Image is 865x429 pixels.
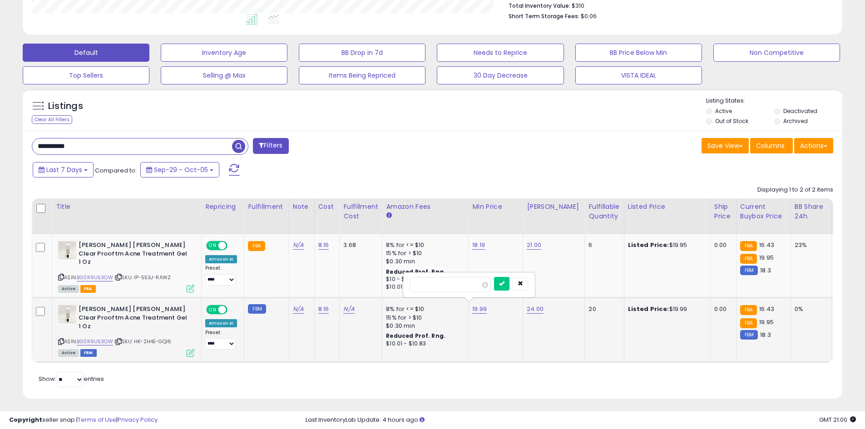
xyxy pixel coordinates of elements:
button: Selling @ Max [161,66,287,84]
div: Displaying 1 to 2 of 2 items [757,186,833,194]
a: 21.00 [527,241,541,250]
b: Reduced Prof. Rng. [386,268,445,276]
div: [PERSON_NAME] [527,202,581,212]
span: All listings currently available for purchase on Amazon [58,285,79,293]
label: Deactivated [783,107,817,115]
a: 18.19 [472,241,485,250]
div: 6 [588,241,617,249]
div: seller snap | | [9,416,158,424]
small: FBM [740,266,758,275]
button: 30 Day Decrease [437,66,563,84]
span: FBA [80,285,96,293]
div: ASIN: [58,241,194,291]
span: 19.95 [759,318,774,326]
span: Show: entries [39,375,104,383]
small: FBA [740,241,757,251]
small: FBM [740,330,758,340]
small: FBA [740,254,757,264]
span: $0.06 [581,12,597,20]
span: OFF [226,306,241,314]
a: B00R9U53OW [77,338,113,345]
span: 18.3 [760,330,771,339]
div: $0.30 min [386,322,461,330]
div: BB Share 24h. [795,202,828,221]
span: 18.3 [760,266,771,275]
div: Repricing [205,202,240,212]
label: Out of Stock [715,117,748,125]
a: 8.16 [318,241,329,250]
div: 23% [795,241,825,249]
b: Total Inventory Value: [509,2,570,10]
a: 19.99 [472,305,487,314]
span: Last 7 Days [46,165,82,174]
button: Inventory Age [161,44,287,62]
span: All listings currently available for purchase on Amazon [58,349,79,357]
div: 20 [588,305,617,313]
div: Title [56,202,198,212]
div: $19.99 [628,305,703,313]
div: $10.01 - $10.83 [386,340,461,348]
button: Sep-29 - Oct-05 [140,162,219,178]
a: N/A [293,305,304,314]
span: OFF [226,242,241,250]
label: Active [715,107,732,115]
button: Default [23,44,149,62]
div: Fulfillment Cost [343,202,378,221]
button: BB Drop in 7d [299,44,425,62]
div: $0.30 min [386,257,461,266]
div: 15% for > $10 [386,314,461,322]
span: | SKU: HK-2H4E-GQI6 [114,338,171,345]
div: Cost [318,202,336,212]
div: ASIN: [58,305,194,355]
div: Last InventoryLab Update: 4 hours ago. [306,416,856,424]
button: Save View [702,138,749,153]
button: Top Sellers [23,66,149,84]
b: Listed Price: [628,305,669,313]
small: FBM [248,304,266,314]
small: Amazon Fees. [386,212,391,220]
span: 19.95 [759,253,774,262]
span: ON [207,306,218,314]
img: 31eakU8PKDL._SL40_.jpg [58,305,76,323]
span: ON [207,242,218,250]
img: 31eakU8PKDL._SL40_.jpg [58,241,76,259]
button: Columns [750,138,793,153]
a: 8.16 [318,305,329,314]
button: VISTA IDEAL [575,66,702,84]
b: [PERSON_NAME] [PERSON_NAME] Clear Prooftm Acne Treatment Gel 1 Oz [79,305,189,333]
span: Compared to: [95,166,137,175]
small: FBA [248,241,265,251]
div: 8% for <= $10 [386,305,461,313]
span: Sep-29 - Oct-05 [154,165,208,174]
div: $19.95 [628,241,703,249]
div: $10 - $11.72 [386,276,461,283]
div: Preset: [205,330,237,350]
div: Amazon AI [205,319,237,327]
small: FBA [740,318,757,328]
button: Needs to Reprice [437,44,563,62]
div: 0.00 [714,305,729,313]
button: BB Price Below Min [575,44,702,62]
span: Columns [756,141,785,150]
span: 16.43 [759,241,774,249]
div: 0.00 [714,241,729,249]
div: Ship Price [714,202,732,221]
div: Amazon Fees [386,202,465,212]
button: Last 7 Days [33,162,94,178]
div: Min Price [472,202,519,212]
h5: Listings [48,100,83,113]
a: N/A [343,305,354,314]
div: Clear All Filters [32,115,72,124]
button: Items Being Repriced [299,66,425,84]
a: B00R9U53OW [77,274,113,281]
b: Listed Price: [628,241,669,249]
button: Filters [253,138,288,154]
b: Reduced Prof. Rng. [386,332,445,340]
div: 15% for > $10 [386,249,461,257]
span: FBM [80,349,97,357]
a: Terms of Use [78,415,116,424]
div: Current Buybox Price [740,202,787,221]
label: Archived [783,117,808,125]
a: Privacy Policy [118,415,158,424]
span: | SKU: IP-553J-RAWZ [114,274,171,281]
